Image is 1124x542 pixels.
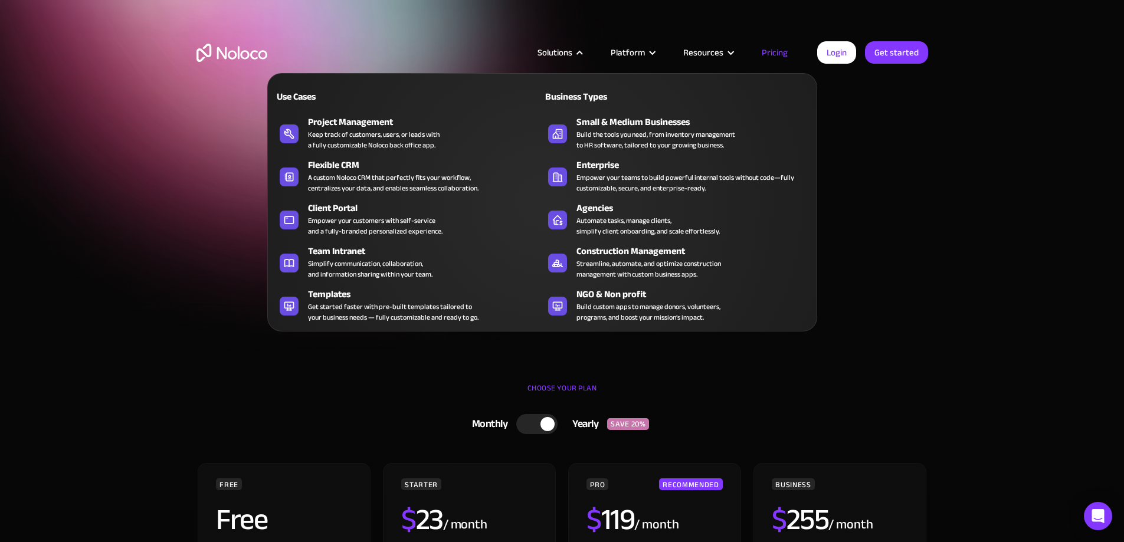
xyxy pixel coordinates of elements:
div: Solutions [538,45,572,60]
div: NGO & Non profit [576,287,816,301]
div: Client Portal [308,201,548,215]
div: STARTER [401,478,441,490]
div: RECOMMENDED [659,478,722,490]
h2: 255 [772,505,828,534]
div: CHOOSE YOUR PLAN [196,379,928,409]
div: Team Intranet [308,244,548,258]
a: Small & Medium BusinessesBuild the tools you need, from inventory managementto HR software, tailo... [542,113,811,153]
h2: Free [216,505,267,534]
div: Empower your teams to build powerful internal tools without code—fully customizable, secure, and ... [576,172,805,193]
div: Simplify communication, collaboration, and information sharing within your team. [308,258,432,280]
div: Project Management [308,115,548,129]
a: Get started [865,41,928,64]
div: Monthly [457,415,517,433]
a: Flexible CRMA custom Noloco CRM that perfectly fits your workflow,centralizes your data, and enab... [274,156,542,196]
div: Business Types [542,90,671,104]
h2: Grow your business at any stage with tiered pricing plans that fit your needs. [196,183,928,218]
div: Small & Medium Businesses [576,115,816,129]
a: TemplatesGet started faster with pre-built templates tailored toyour business needs — fully custo... [274,285,542,325]
div: Enterprise [576,158,816,172]
div: Platform [596,45,668,60]
a: Business Types [542,83,811,110]
div: Construction Management [576,244,816,258]
div: Automate tasks, manage clients, simplify client onboarding, and scale effortlessly. [576,215,720,236]
a: NGO & Non profitBuild custom apps to manage donors, volunteers,programs, and boost your mission’s... [542,285,811,325]
a: Login [817,41,856,64]
div: Templates [308,287,548,301]
div: Solutions [523,45,596,60]
div: FREE [216,478,242,490]
div: Agencies [576,201,816,215]
a: Use Cases [274,83,542,110]
div: PRO [586,478,608,490]
div: / month [828,515,873,534]
a: Pricing [747,45,802,60]
div: Build custom apps to manage donors, volunteers, programs, and boost your mission’s impact. [576,301,720,323]
div: Get started faster with pre-built templates tailored to your business needs — fully customizable ... [308,301,479,323]
a: AgenciesAutomate tasks, manage clients,simplify client onboarding, and scale effortlessly. [542,199,811,239]
a: EnterpriseEmpower your teams to build powerful internal tools without code—fully customizable, se... [542,156,811,196]
h2: 23 [401,505,443,534]
div: Keep track of customers, users, or leads with a fully customizable Noloco back office app. [308,129,440,150]
div: Platform [611,45,645,60]
a: Project ManagementKeep track of customers, users, or leads witha fully customizable Noloco back o... [274,113,542,153]
div: Empower your customers with self-service and a fully-branded personalized experience. [308,215,443,236]
div: Use Cases [274,90,403,104]
div: Streamline, automate, and optimize construction management with custom business apps. [576,258,721,280]
div: / month [634,515,679,534]
div: Open Intercom Messenger [1084,502,1112,530]
div: A custom Noloco CRM that perfectly fits your workflow, centralizes your data, and enables seamles... [308,172,479,193]
a: Construction ManagementStreamline, automate, and optimize constructionmanagement with custom busi... [542,242,811,282]
div: Yearly [558,415,607,433]
div: Resources [683,45,723,60]
div: / month [443,515,487,534]
div: Flexible CRM [308,158,548,172]
div: BUSINESS [772,478,814,490]
h2: 119 [586,505,634,534]
div: Build the tools you need, from inventory management to HR software, tailored to your growing busi... [576,129,735,150]
nav: Solutions [267,57,817,331]
a: Client PortalEmpower your customers with self-serviceand a fully-branded personalized experience. [274,199,542,239]
a: Team IntranetSimplify communication, collaboration,and information sharing within your team. [274,242,542,282]
h1: Flexible Pricing Designed for Business [196,100,928,171]
div: Resources [668,45,747,60]
div: SAVE 20% [607,418,649,430]
a: home [196,44,267,62]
